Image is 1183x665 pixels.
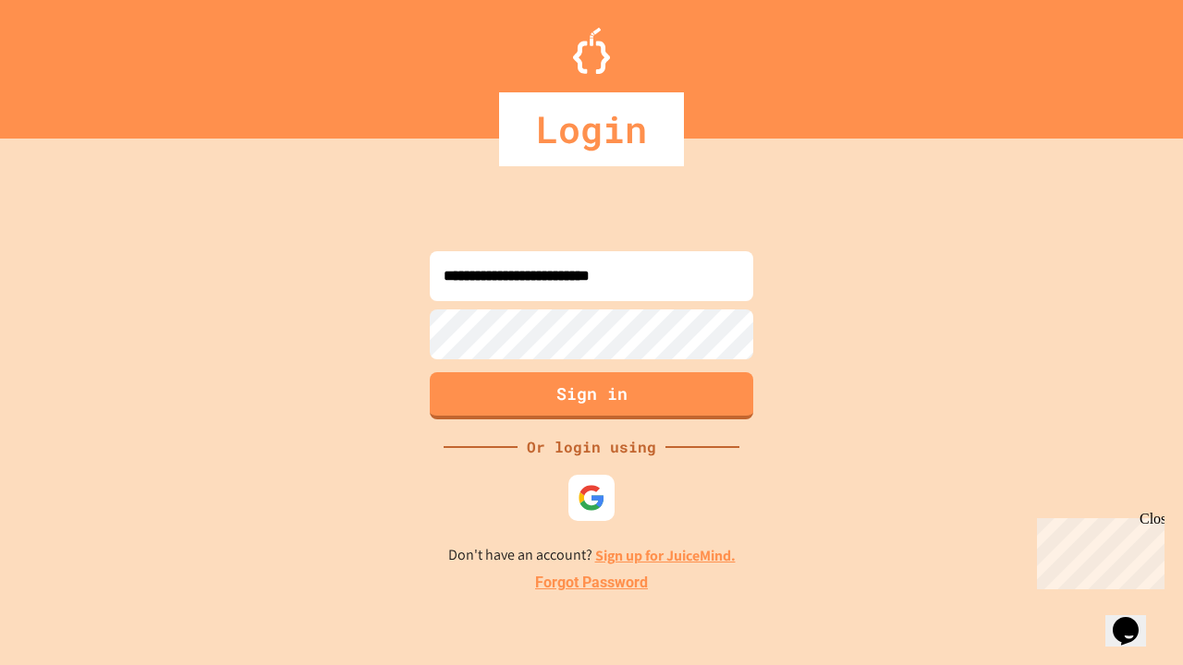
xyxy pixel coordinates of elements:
iframe: chat widget [1105,591,1165,647]
img: google-icon.svg [578,484,605,512]
div: Login [499,92,684,166]
button: Sign in [430,372,753,419]
a: Sign up for JuiceMind. [595,546,736,565]
a: Forgot Password [535,572,648,594]
img: Logo.svg [573,28,610,74]
div: Or login using [518,436,665,458]
div: Chat with us now!Close [7,7,128,117]
p: Don't have an account? [448,544,736,567]
iframe: chat widget [1030,511,1165,589]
